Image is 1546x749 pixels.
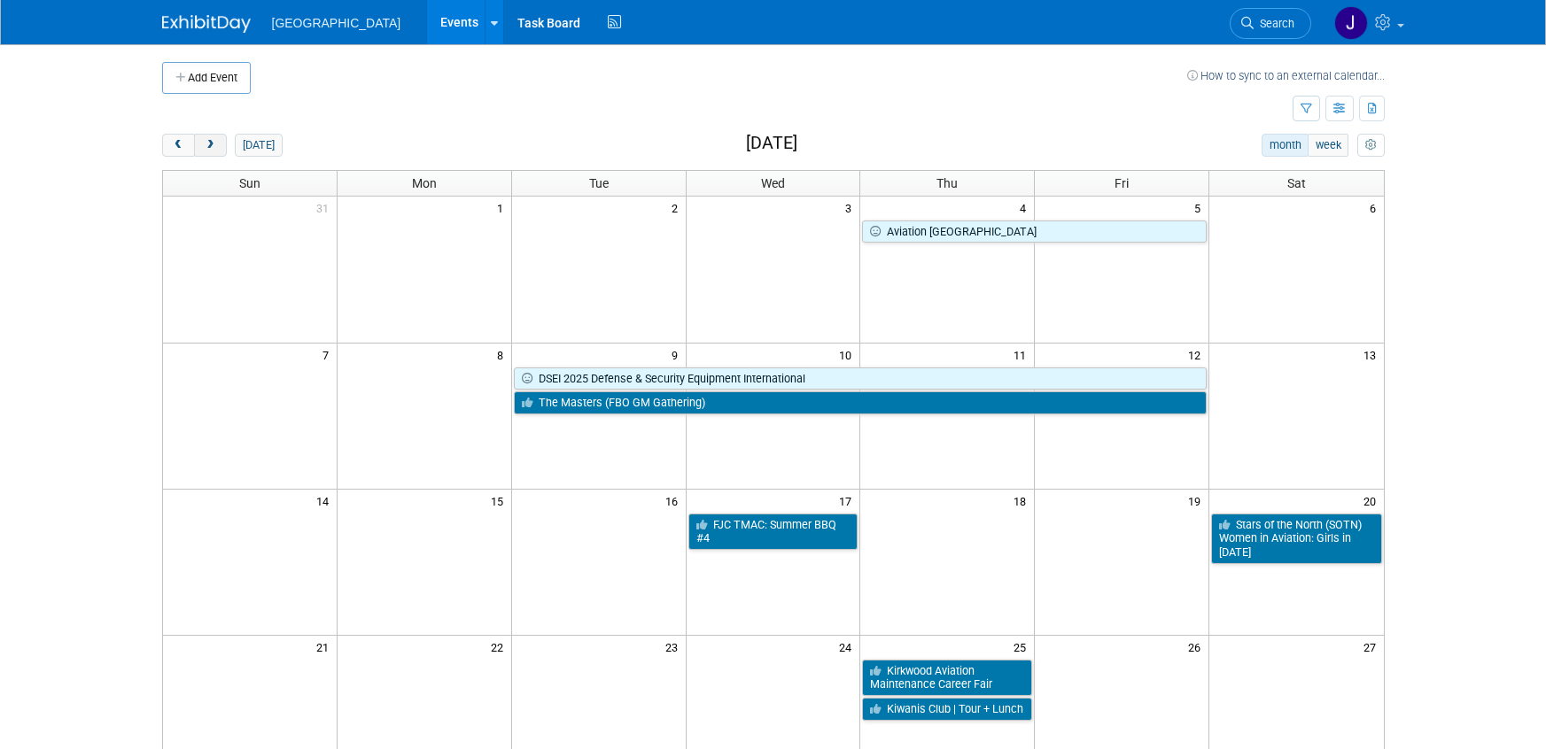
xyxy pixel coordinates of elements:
[1362,636,1384,658] span: 27
[1362,490,1384,512] span: 20
[1115,176,1129,190] span: Fri
[670,344,686,366] span: 9
[837,636,859,658] span: 24
[837,344,859,366] span: 10
[670,197,686,219] span: 2
[272,16,401,30] span: [GEOGRAPHIC_DATA]
[862,220,1207,243] a: Aviation [GEOGRAPHIC_DATA]
[1012,490,1034,512] span: 18
[514,367,1207,390] a: DSEI 2025 Defense & Security Equipment International
[843,197,859,219] span: 3
[862,698,1032,721] a: Kiwanis Club | Tour + Lunch
[162,62,251,94] button: Add Event
[495,344,511,366] span: 8
[495,197,511,219] span: 1
[589,176,609,190] span: Tue
[1018,197,1034,219] span: 4
[1357,134,1384,157] button: myCustomButton
[1186,636,1208,658] span: 26
[761,176,785,190] span: Wed
[194,134,227,157] button: next
[315,197,337,219] span: 31
[1211,513,1381,564] a: Stars of the North (SOTN) Women in Aviation: Girls in [DATE]
[1186,344,1208,366] span: 12
[1262,134,1309,157] button: month
[1365,140,1377,151] i: Personalize Calendar
[514,391,1207,414] a: The Masters (FBO GM Gathering)
[837,490,859,512] span: 17
[1308,134,1348,157] button: week
[1230,8,1311,39] a: Search
[688,513,858,550] a: FJC TMAC: Summer BBQ #4
[412,176,437,190] span: Mon
[1287,176,1306,190] span: Sat
[1193,197,1208,219] span: 5
[1187,69,1385,82] a: How to sync to an external calendar...
[1254,17,1294,30] span: Search
[321,344,337,366] span: 7
[489,636,511,658] span: 22
[162,15,251,33] img: ExhibitDay
[746,134,797,153] h2: [DATE]
[1012,636,1034,658] span: 25
[1186,490,1208,512] span: 19
[862,660,1032,696] a: Kirkwood Aviation Maintenance Career Fair
[936,176,958,190] span: Thu
[239,176,260,190] span: Sun
[489,490,511,512] span: 15
[162,134,195,157] button: prev
[1362,344,1384,366] span: 13
[1334,6,1368,40] img: Jessica Belcher
[1368,197,1384,219] span: 6
[664,636,686,658] span: 23
[235,134,282,157] button: [DATE]
[315,490,337,512] span: 14
[1012,344,1034,366] span: 11
[315,636,337,658] span: 21
[664,490,686,512] span: 16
